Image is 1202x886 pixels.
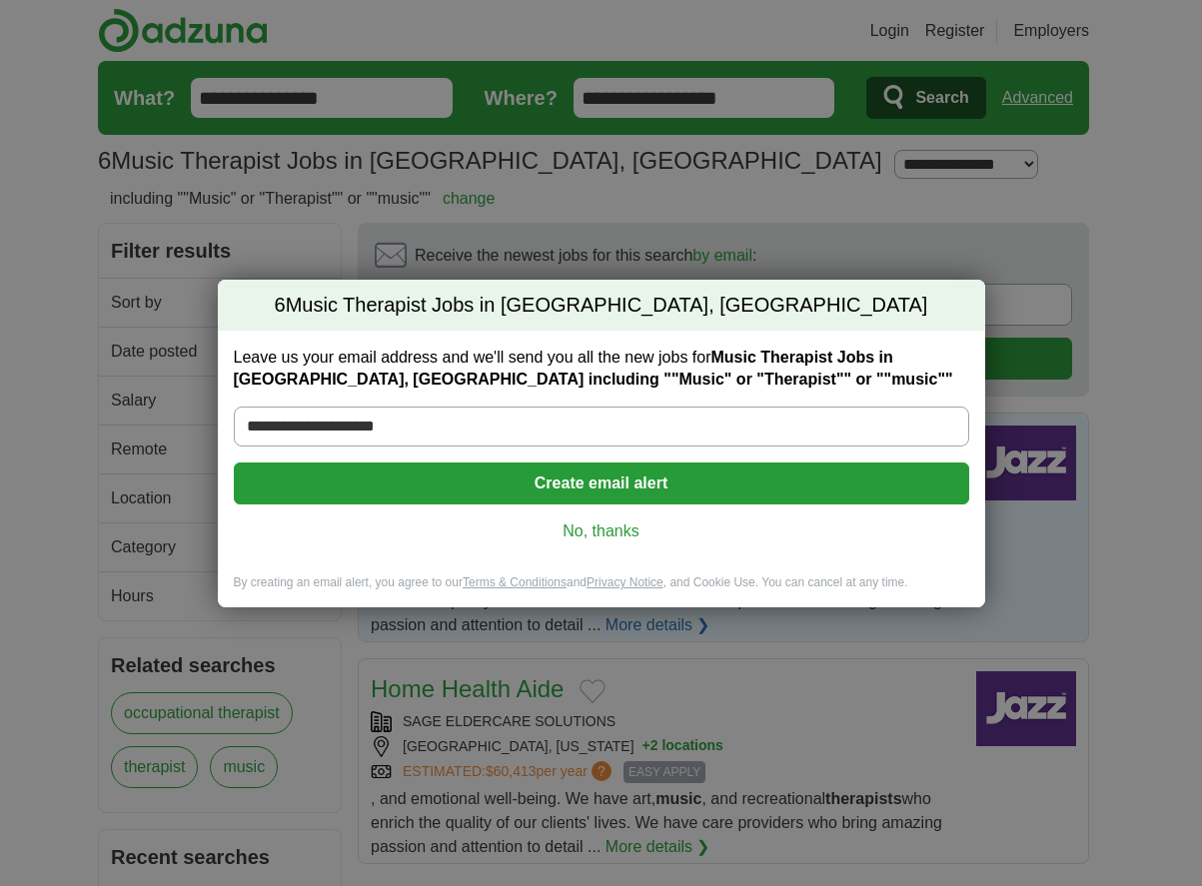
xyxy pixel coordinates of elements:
[275,292,286,320] span: 6
[463,575,567,589] a: Terms & Conditions
[250,520,953,542] a: No, thanks
[234,347,969,391] label: Leave us your email address and we'll send you all the new jobs for
[587,575,663,589] a: Privacy Notice
[218,280,985,332] h2: Music Therapist Jobs in [GEOGRAPHIC_DATA], [GEOGRAPHIC_DATA]
[234,462,969,504] button: Create email alert
[218,574,985,607] div: By creating an email alert, you agree to our and , and Cookie Use. You can cancel at any time.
